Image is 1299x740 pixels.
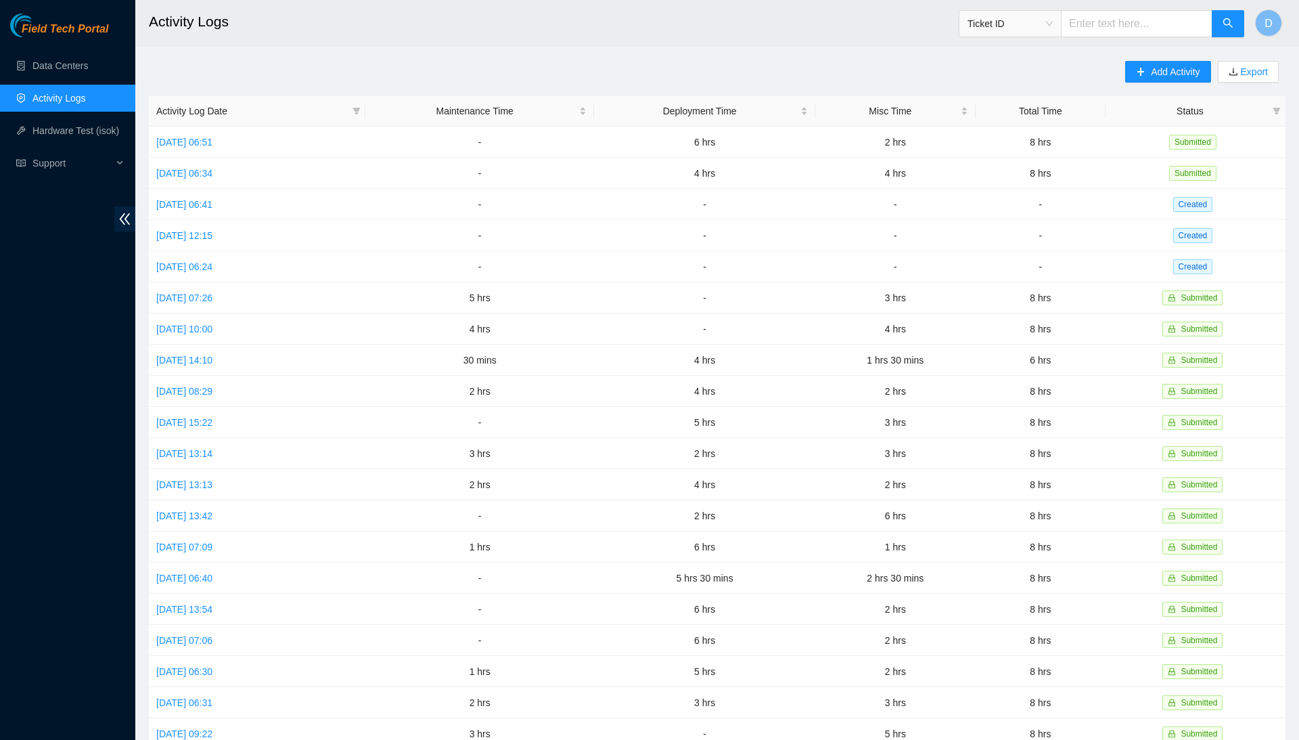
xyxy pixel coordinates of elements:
[156,137,212,148] a: [DATE] 06:51
[1168,481,1176,489] span: lock
[1168,574,1176,582] span: lock
[32,93,86,104] a: Activity Logs
[815,531,976,563] td: 1 hrs
[1173,197,1213,212] span: Created
[594,687,815,718] td: 3 hrs
[1273,107,1281,115] span: filter
[815,469,976,500] td: 2 hrs
[594,282,815,313] td: -
[594,376,815,407] td: 4 hrs
[815,345,976,376] td: 1 hrs 30 mins
[594,345,815,376] td: 4 hrs
[1168,699,1176,707] span: lock
[156,261,212,272] a: [DATE] 06:24
[156,324,212,334] a: [DATE] 10:00
[365,220,595,251] td: -
[1181,573,1217,583] span: Submitted
[156,104,347,118] span: Activity Log Date
[156,697,212,708] a: [DATE] 06:31
[156,479,212,490] a: [DATE] 13:13
[815,127,976,158] td: 2 hrs
[815,158,976,189] td: 4 hrs
[594,594,815,625] td: 6 hrs
[1125,61,1210,83] button: plusAdd Activity
[1212,10,1244,37] button: search
[1169,166,1216,181] span: Submitted
[1168,730,1176,738] span: lock
[156,604,212,615] a: [DATE] 13:54
[1168,605,1176,613] span: lock
[365,158,595,189] td: -
[976,531,1106,563] td: 8 hrs
[976,438,1106,469] td: 8 hrs
[365,625,595,656] td: -
[815,251,976,282] td: -
[815,407,976,438] td: 3 hrs
[815,594,976,625] td: 2 hrs
[594,656,815,687] td: 5 hrs
[1181,605,1217,614] span: Submitted
[976,220,1106,251] td: -
[10,14,68,37] img: Akamai Technologies
[156,417,212,428] a: [DATE] 15:22
[594,469,815,500] td: 4 hrs
[1238,66,1268,77] a: Export
[815,656,976,687] td: 2 hrs
[1168,356,1176,364] span: lock
[1113,104,1267,118] span: Status
[1168,543,1176,551] span: lock
[815,625,976,656] td: 2 hrs
[1223,18,1233,30] span: search
[32,125,119,136] a: Hardware Test (isok)
[1181,542,1217,552] span: Submitted
[594,220,815,251] td: -
[815,220,976,251] td: -
[16,158,26,168] span: read
[815,189,976,220] td: -
[1173,259,1213,274] span: Created
[365,656,595,687] td: 1 hrs
[1169,135,1216,150] span: Submitted
[815,438,976,469] td: 3 hrs
[156,355,212,366] a: [DATE] 14:10
[156,230,212,241] a: [DATE] 12:15
[365,500,595,531] td: -
[1168,668,1176,676] span: lock
[976,469,1106,500] td: 8 hrs
[594,531,815,563] td: 6 hrs
[1181,636,1217,645] span: Submitted
[815,282,976,313] td: 3 hrs
[365,127,595,158] td: -
[594,625,815,656] td: 6 hrs
[365,282,595,313] td: 5 hrs
[1181,511,1217,521] span: Submitted
[1173,228,1213,243] span: Created
[976,656,1106,687] td: 8 hrs
[352,107,361,115] span: filter
[156,199,212,210] a: [DATE] 06:41
[815,376,976,407] td: 2 hrs
[976,376,1106,407] td: 8 hrs
[156,510,212,521] a: [DATE] 13:42
[156,448,212,459] a: [DATE] 13:14
[1229,67,1238,78] span: download
[976,127,1106,158] td: 8 hrs
[1181,480,1217,489] span: Submitted
[365,407,595,438] td: -
[114,206,135,232] span: double-left
[156,635,212,646] a: [DATE] 07:06
[365,251,595,282] td: -
[1181,667,1217,676] span: Submitted
[365,594,595,625] td: -
[1181,387,1217,396] span: Submitted
[365,563,595,594] td: -
[976,594,1106,625] td: 8 hrs
[815,500,976,531] td: 6 hrs
[365,469,595,500] td: 2 hrs
[365,376,595,407] td: 2 hrs
[156,292,212,303] a: [DATE] 07:26
[594,158,815,189] td: 4 hrs
[156,573,212,584] a: [DATE] 06:40
[365,345,595,376] td: 30 mins
[815,687,976,718] td: 3 hrs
